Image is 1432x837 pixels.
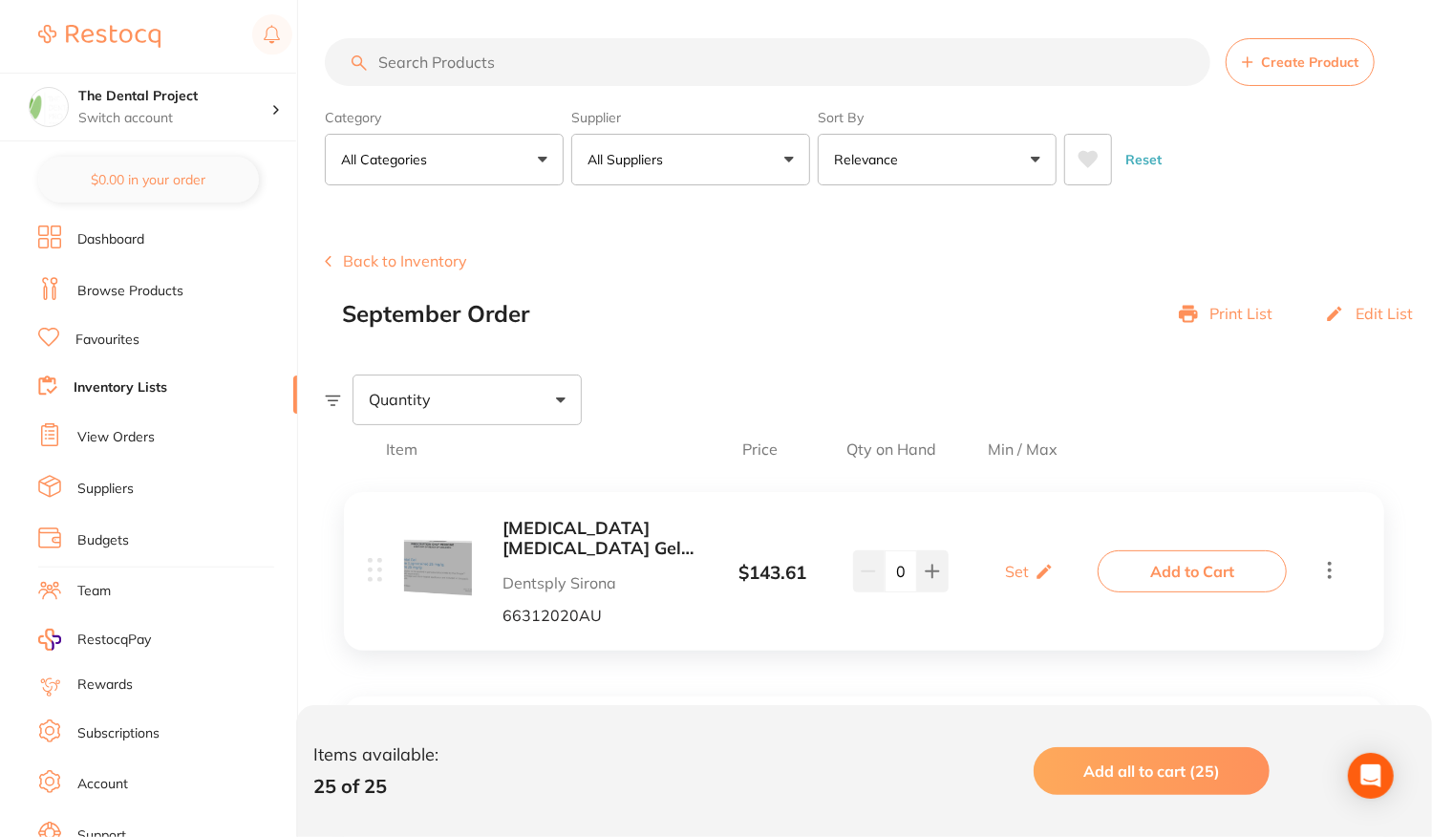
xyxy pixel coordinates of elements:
[571,109,810,126] label: Supplier
[1226,38,1375,86] button: Create Product
[686,440,836,458] span: Price
[325,109,564,126] label: Category
[38,629,61,651] img: RestocqPay
[77,531,129,550] a: Budgets
[948,440,1098,458] span: Min / Max
[404,534,472,602] img: MzEyMDIwQVUuanBn
[342,301,529,328] h2: September Order
[836,440,949,458] span: Qty on Hand
[77,230,144,249] a: Dashboard
[77,631,151,650] span: RestocqPay
[77,724,160,743] a: Subscriptions
[698,563,845,584] div: $ 143.61
[313,775,438,797] p: 25 of 25
[38,25,160,48] img: Restocq Logo
[834,150,906,169] p: Relevance
[325,252,467,269] button: Back to Inventory
[1209,305,1272,322] p: Print List
[38,157,259,203] button: $0.00 in your order
[325,38,1210,86] input: Search Products
[588,150,671,169] p: All Suppliers
[1348,753,1394,799] div: Open Intercom Messenger
[1098,550,1287,592] button: Add to Cart
[1120,134,1167,185] button: Reset
[369,391,431,408] span: Quantity
[75,331,139,350] a: Favourites
[74,378,167,397] a: Inventory Lists
[325,134,564,185] button: All Categories
[818,134,1057,185] button: Relevance
[502,574,698,591] p: Dentsply Sirona
[344,492,1384,651] div: [MEDICAL_DATA] [MEDICAL_DATA] Gel [MEDICAL_DATA] 25 mg/g, [MEDICAL_DATA] 25mg/g Dentsply Sirona 6...
[38,629,151,651] a: RestocqPay
[30,88,68,126] img: The Dental Project
[502,519,698,558] button: [MEDICAL_DATA] [MEDICAL_DATA] Gel [MEDICAL_DATA] 25 mg/g, [MEDICAL_DATA] 25mg/g
[818,109,1057,126] label: Sort By
[1034,747,1270,795] button: Add all to cart (25)
[77,775,128,794] a: Account
[502,607,698,624] p: 66312020AU
[1356,305,1413,322] p: Edit List
[77,676,133,695] a: Rewards
[78,87,271,106] h4: The Dental Project
[77,480,134,499] a: Suppliers
[1005,563,1029,580] p: Set
[386,440,686,458] span: Item
[78,109,271,128] p: Switch account
[313,745,438,765] p: Items available:
[77,582,111,601] a: Team
[38,14,160,58] a: Restocq Logo
[1261,54,1358,70] span: Create Product
[341,150,435,169] p: All Categories
[77,282,183,301] a: Browse Products
[571,134,810,185] button: All Suppliers
[1083,762,1220,781] span: Add all to cart (25)
[77,428,155,447] a: View Orders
